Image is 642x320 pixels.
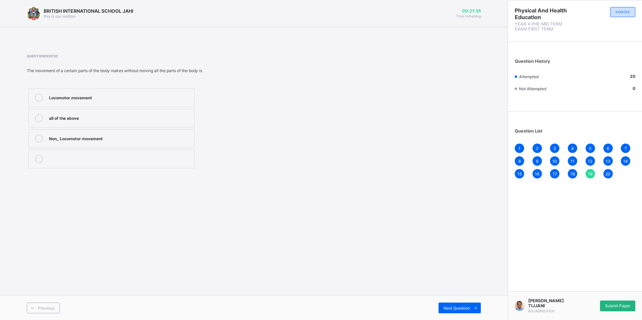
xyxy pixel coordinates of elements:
span: Time remaining [456,14,481,18]
span: 6 [607,146,609,151]
span: 8 [518,159,521,164]
span: 20 [605,171,610,176]
span: 4 [571,146,574,151]
span: Attempted [519,74,539,79]
span: 16 [535,171,539,176]
span: Next Question [444,306,470,311]
div: The movement of a certain parts of the body makes without moving all the parts of the body is [27,68,310,73]
span: 5 [589,146,591,151]
span: 2 [536,146,538,151]
span: Not Attempted [519,86,546,91]
span: 9 [536,159,538,164]
b: 0 [633,86,635,91]
span: 7 [625,146,627,151]
span: 10 [552,159,557,164]
span: Previous [38,306,54,311]
div: all of the above [49,114,191,121]
b: 20 [630,74,635,79]
span: Question List [515,128,542,134]
span: Physical And Health Education [515,7,575,20]
span: 15 [517,171,522,176]
span: 00:21:35 [456,8,481,13]
span: 13 [606,159,610,164]
span: Question History [515,59,550,64]
span: 18 [570,171,575,176]
span: 12 [588,159,592,164]
span: this is our motton [44,14,76,19]
span: Submit Paper [605,303,630,308]
div: Locomotor movement [49,94,191,100]
span: 19 [588,171,592,176]
span: YEAR 4 PHE MID TERM EXAM FIRST TERM [515,21,575,32]
span: BIS/ADMS/0100 [528,309,554,313]
span: 11 [570,159,575,164]
span: 1 [518,146,520,151]
span: 3 [553,146,556,151]
span: 17 [553,171,557,176]
span: [PERSON_NAME] TIJJANI [528,298,575,308]
span: 14 [623,159,628,164]
span: BRITISH INTERNATIONAL SCHOOL JAHI [44,8,133,14]
span: STARTED [615,10,630,14]
div: Non_ Locomotor movement [49,135,191,141]
span: Question 19 of 20 [27,54,310,58]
